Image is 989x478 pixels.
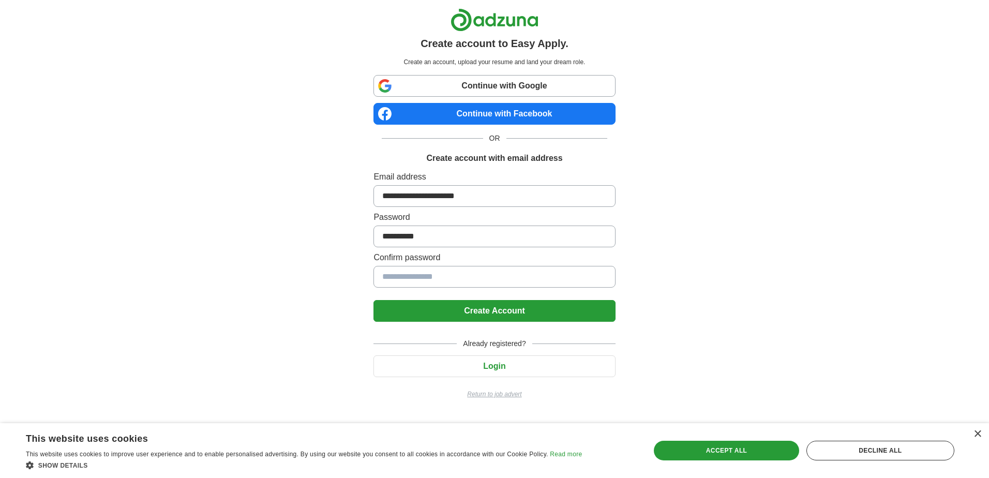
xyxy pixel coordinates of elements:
[806,441,954,460] div: Decline all
[373,355,615,377] button: Login
[973,430,981,438] div: Close
[373,75,615,97] a: Continue with Google
[373,300,615,322] button: Create Account
[373,390,615,399] a: Return to job advert
[376,57,613,67] p: Create an account, upload your resume and land your dream role.
[373,171,615,183] label: Email address
[373,103,615,125] a: Continue with Facebook
[457,338,532,349] span: Already registered?
[26,460,582,470] div: Show details
[26,451,548,458] span: This website uses cookies to improve user experience and to enable personalised advertising. By u...
[550,451,582,458] a: Read more, opens a new window
[26,429,556,445] div: This website uses cookies
[654,441,799,460] div: Accept all
[373,211,615,223] label: Password
[451,8,538,32] img: Adzuna logo
[483,133,506,144] span: OR
[373,362,615,370] a: Login
[373,251,615,264] label: Confirm password
[38,462,88,469] span: Show details
[426,152,562,165] h1: Create account with email address
[421,36,568,51] h1: Create account to Easy Apply.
